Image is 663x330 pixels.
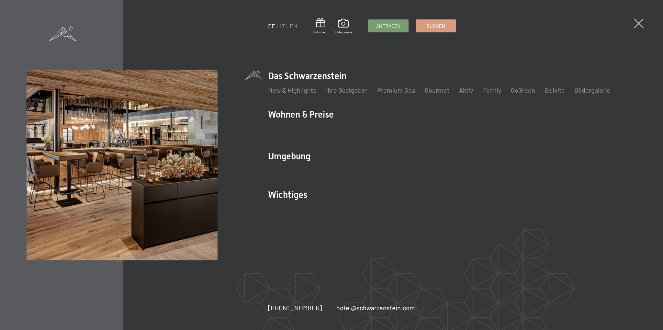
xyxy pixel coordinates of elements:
[268,22,275,29] a: DE
[268,303,322,312] a: [PHONE_NUMBER]
[268,304,322,312] span: [PHONE_NUMBER]
[290,22,297,29] a: EN
[336,303,415,312] a: hotel@schwarzenstein.com
[545,86,565,94] a: Belvita
[268,86,316,94] a: New & Highlights
[334,30,352,34] span: Bildergalerie
[280,22,285,29] a: IT
[574,86,611,94] a: Bildergalerie
[427,23,445,29] span: Buchen
[459,86,473,94] a: Aktiv
[483,86,501,94] a: Family
[377,86,415,94] a: Premium Spa
[334,19,352,34] a: Bildergalerie
[313,30,327,34] span: Gutschein
[27,70,218,261] img: Wellnesshotel Südtirol SCHWARZENSTEIN - Wellnessurlaub in den Alpen, Wandern und Wellness
[511,86,535,94] a: GoGreen
[368,20,408,32] a: Anfragen
[376,23,400,29] span: Anfragen
[416,20,456,32] a: Buchen
[313,18,327,34] a: Gutschein
[326,86,367,94] a: Ihre Gastgeber
[425,86,449,94] a: Gourmet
